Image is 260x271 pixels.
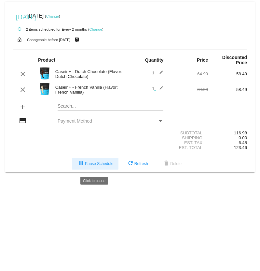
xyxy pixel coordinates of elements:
[169,71,208,76] div: 64.99
[52,69,130,79] div: Casein+ - Dutch Chocolate (Flavor: Dutch Chocolate)
[234,145,247,150] span: 123.46
[19,103,27,111] mat-icon: add
[127,160,134,168] mat-icon: refresh
[239,140,247,145] span: 6.48
[58,104,163,109] input: Search...
[16,12,23,20] mat-icon: [DATE]
[157,158,187,170] button: Delete
[162,161,182,166] span: Delete
[16,25,23,33] mat-icon: autorenew
[38,67,51,80] img: Image-1-Carousel-Casein-Chocolate.png
[46,14,59,18] a: Change
[88,27,103,31] small: ( )
[208,87,247,92] div: 58.49
[169,87,208,92] div: 64.99
[16,36,23,44] mat-icon: lock_open
[127,161,148,166] span: Refresh
[45,14,60,18] small: ( )
[208,71,247,76] div: 58.49
[121,158,153,170] button: Refresh
[156,86,163,94] mat-icon: edit
[13,27,87,31] small: 2 items scheduled for Every 2 months
[169,140,208,145] div: Est. Tax
[58,118,163,124] mat-select: Payment Method
[19,70,27,78] mat-icon: clear
[169,145,208,150] div: Est. Total
[27,38,71,42] small: Changeable before [DATE]
[152,86,163,91] span: 1
[197,57,208,63] strong: Price
[145,57,163,63] strong: Quantity
[222,55,247,65] strong: Discounted Price
[77,160,85,168] mat-icon: pause
[156,70,163,78] mat-icon: edit
[38,83,51,96] img: Image-1-Carousel-Casein-Vanilla.png
[162,160,170,168] mat-icon: delete
[239,135,247,140] span: 0.00
[208,130,247,135] div: 116.98
[72,158,118,170] button: Pause Schedule
[38,57,55,63] strong: Product
[73,36,81,44] mat-icon: live_help
[152,70,163,75] span: 1
[77,161,113,166] span: Pause Schedule
[19,86,27,94] mat-icon: clear
[169,130,208,135] div: Subtotal
[52,85,130,95] div: Casein+ - French Vanilla (Flavor: French Vanilla)
[58,118,92,124] span: Payment Method
[89,27,102,31] a: Change
[19,117,27,125] mat-icon: credit_card
[169,135,208,140] div: Shipping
